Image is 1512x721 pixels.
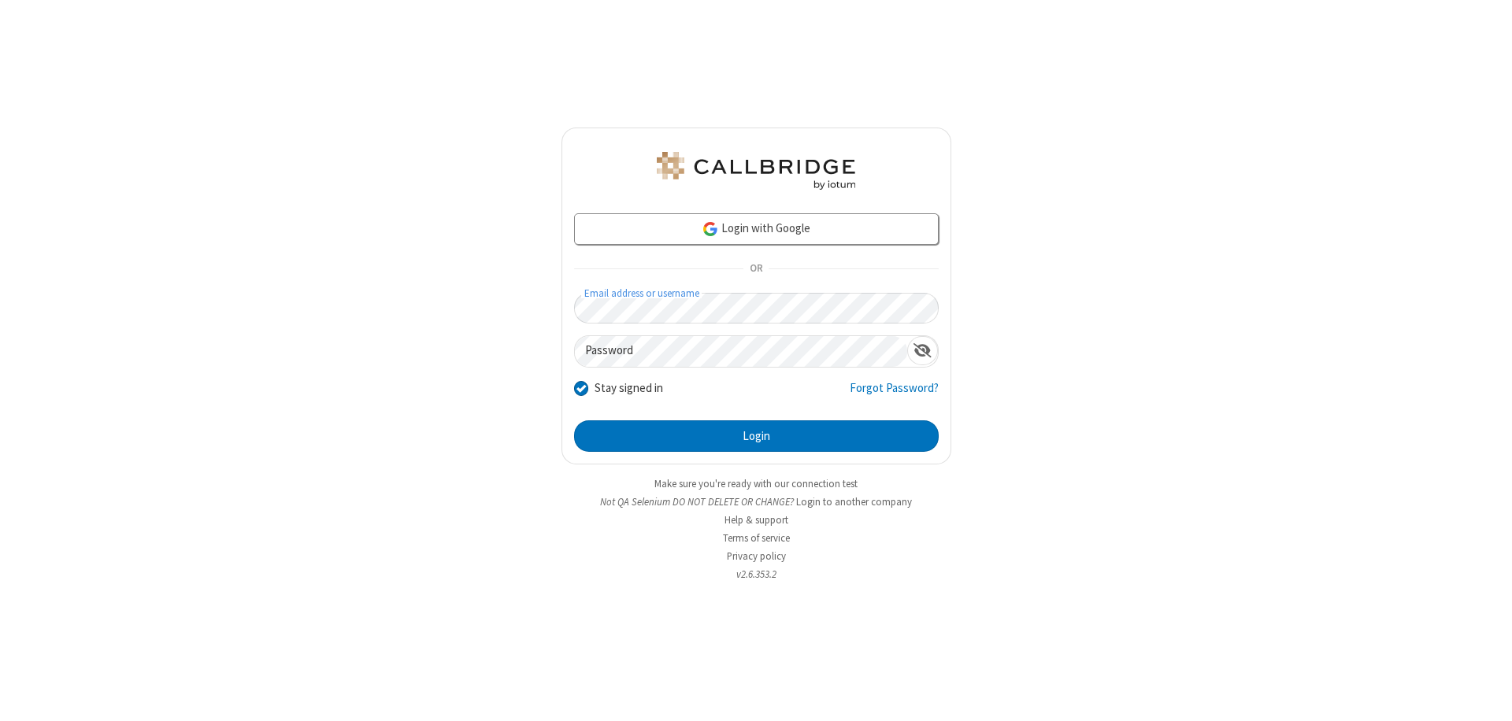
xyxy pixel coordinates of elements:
a: Help & support [724,513,788,527]
li: Not QA Selenium DO NOT DELETE OR CHANGE? [561,494,951,509]
a: Forgot Password? [850,379,939,409]
button: Login [574,420,939,452]
div: Show password [907,336,938,365]
a: Privacy policy [727,549,786,563]
input: Email address or username [574,293,939,324]
img: QA Selenium DO NOT DELETE OR CHANGE [654,152,858,190]
input: Password [575,336,907,367]
label: Stay signed in [595,379,663,397]
a: Terms of service [723,531,790,545]
button: Login to another company [796,494,912,509]
a: Login with Google [574,213,939,245]
img: google-icon.png [702,220,719,238]
span: OR [743,258,769,280]
li: v2.6.353.2 [561,567,951,582]
a: Make sure you're ready with our connection test [654,477,858,490]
